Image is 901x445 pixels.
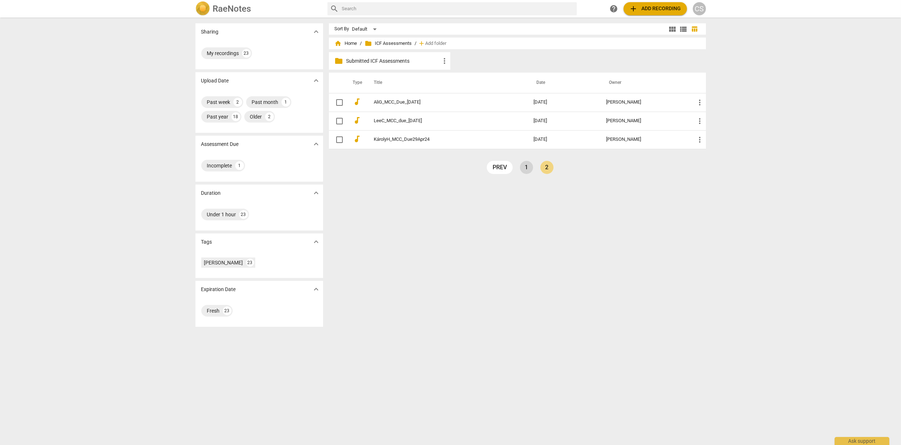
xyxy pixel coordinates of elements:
[312,140,321,148] span: expand_more
[426,41,447,46] span: Add folder
[374,118,508,124] a: LeeC_MCC_due_[DATE]
[201,77,229,85] p: Upload Date
[624,2,687,15] button: Upload
[195,1,322,16] a: LogoRaeNotes
[360,41,362,46] span: /
[281,98,290,107] div: 1
[693,2,706,15] button: CS
[440,57,449,65] span: more_vert
[311,139,322,150] button: Show more
[213,4,251,14] h2: RaeNotes
[528,112,600,130] td: [DATE]
[233,98,242,107] div: 2
[342,3,574,15] input: Search
[606,137,684,142] div: [PERSON_NAME]
[312,27,321,36] span: expand_more
[330,4,339,13] span: search
[365,73,528,93] th: Title
[352,23,379,35] div: Default
[607,2,621,15] a: Help
[250,113,262,120] div: Older
[252,98,279,106] div: Past month
[335,57,343,65] span: folder
[667,24,678,35] button: Tile view
[689,24,700,35] button: Table view
[374,100,508,105] a: AliG_MCC_Due_[DATE]
[312,285,321,294] span: expand_more
[610,4,618,13] span: help
[242,49,251,58] div: 23
[374,137,508,142] a: KárolyH_MCC_Due29Apr24
[223,306,232,315] div: 23
[195,1,210,16] img: Logo
[528,130,600,149] td: [DATE]
[312,189,321,197] span: expand_more
[629,4,681,13] span: Add recording
[415,41,417,46] span: /
[311,284,322,295] button: Show more
[678,24,689,35] button: List view
[311,236,322,247] button: Show more
[606,100,684,105] div: [PERSON_NAME]
[207,211,236,218] div: Under 1 hour
[311,75,322,86] button: Show more
[201,189,221,197] p: Duration
[528,93,600,112] td: [DATE]
[691,26,698,32] span: table_chart
[520,161,533,174] a: Page 1
[365,40,372,47] span: folder
[835,437,889,445] div: Ask support
[696,135,704,144] span: more_vert
[353,116,362,125] span: audiotrack
[207,162,232,169] div: Incomplete
[606,118,684,124] div: [PERSON_NAME]
[235,161,244,170] div: 1
[207,307,220,314] div: Fresh
[679,25,688,34] span: view_list
[668,25,677,34] span: view_module
[201,28,219,36] p: Sharing
[232,112,240,121] div: 18
[365,40,412,47] span: ICF Assessments
[312,76,321,85] span: expand_more
[311,187,322,198] button: Show more
[207,50,239,57] div: My recordings
[201,286,236,293] p: Expiration Date
[204,259,243,266] div: [PERSON_NAME]
[335,26,349,32] div: Sort By
[207,98,230,106] div: Past week
[265,112,274,121] div: 2
[353,135,362,143] span: audiotrack
[540,161,554,174] a: Page 2 is your current page
[207,113,229,120] div: Past year
[239,210,248,219] div: 23
[335,40,357,47] span: Home
[353,97,362,106] span: audiotrack
[696,98,704,107] span: more_vert
[201,140,239,148] p: Assessment Due
[346,57,440,65] p: Submitted ICF Assessments
[696,117,704,125] span: more_vert
[347,73,365,93] th: Type
[418,40,426,47] span: add
[487,161,513,174] a: prev
[601,73,690,93] th: Owner
[335,40,342,47] span: home
[201,238,212,246] p: Tags
[528,73,600,93] th: Date
[246,259,254,267] div: 23
[312,237,321,246] span: expand_more
[629,4,638,13] span: add
[311,26,322,37] button: Show more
